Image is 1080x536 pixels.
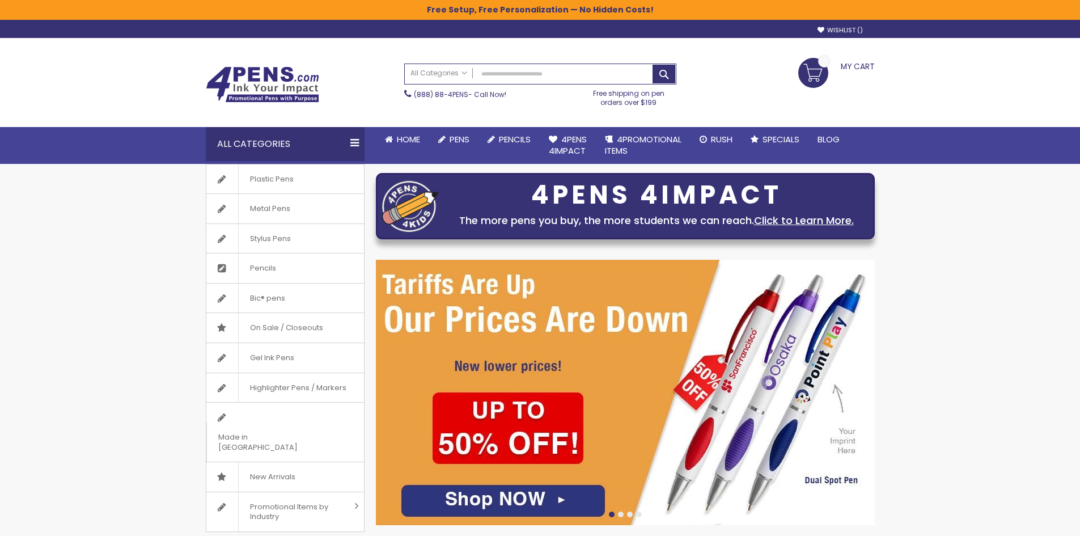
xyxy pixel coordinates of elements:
span: On Sale / Closeouts [238,313,334,343]
a: Gel Ink Pens [206,343,364,373]
a: All Categories [405,64,473,83]
span: 4Pens 4impact [549,133,587,157]
span: Highlighter Pens / Markers [238,373,358,403]
a: Highlighter Pens / Markers [206,373,364,403]
a: Pencils [206,254,364,283]
div: The more pens you buy, the more students we can reach. [444,213,869,229]
span: Bic® pens [238,284,297,313]
a: 4PROMOTIONALITEMS [596,127,691,164]
a: Plastic Pens [206,164,364,194]
span: Stylus Pens [238,224,302,254]
div: All Categories [206,127,365,161]
span: Gel Ink Pens [238,343,306,373]
a: Rush [691,127,742,152]
span: Metal Pens [238,194,302,223]
a: Bic® pens [206,284,364,313]
a: Blog [808,127,849,152]
span: Promotional Items by Industry [238,492,350,531]
img: /cheap-promotional-products.html [376,260,875,525]
img: four_pen_logo.png [382,180,439,232]
span: - Call Now! [414,90,506,99]
div: 4PENS 4IMPACT [444,183,869,207]
span: Home [397,133,420,145]
span: Pens [450,133,469,145]
img: 4Pens Custom Pens and Promotional Products [206,66,319,103]
a: Promotional Items by Industry [206,492,364,531]
span: Blog [818,133,840,145]
a: Specials [742,127,808,152]
a: Wishlist [818,26,863,35]
span: Made in [GEOGRAPHIC_DATA] [206,423,336,462]
a: Metal Pens [206,194,364,223]
a: Made in [GEOGRAPHIC_DATA] [206,403,364,462]
span: All Categories [410,69,467,78]
a: (888) 88-4PENS [414,90,468,99]
a: Pens [429,127,478,152]
a: Home [376,127,429,152]
a: Pencils [478,127,540,152]
a: Click to Learn More. [754,213,854,227]
span: Rush [711,133,732,145]
span: Plastic Pens [238,164,305,194]
span: 4PROMOTIONAL ITEMS [605,133,681,157]
div: Free shipping on pen orders over $199 [581,85,676,107]
a: On Sale / Closeouts [206,313,364,343]
span: Pencils [499,133,531,145]
span: Specials [763,133,799,145]
span: Pencils [238,254,287,283]
a: 4Pens4impact [540,127,596,164]
span: New Arrivals [238,462,307,492]
a: Stylus Pens [206,224,364,254]
a: New Arrivals [206,462,364,492]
